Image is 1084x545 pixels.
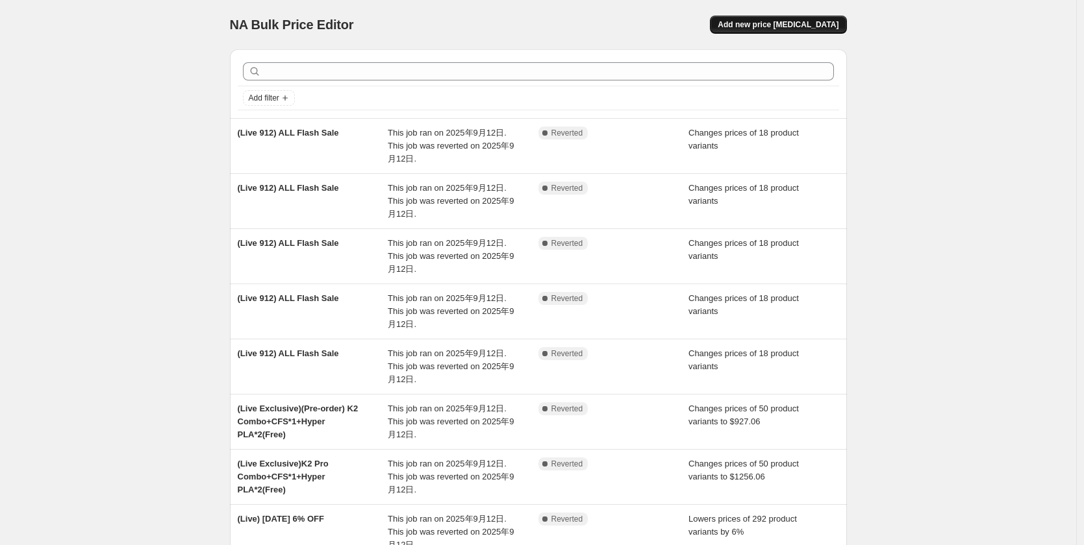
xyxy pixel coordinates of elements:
[238,293,339,303] span: (Live 912) ALL Flash Sale
[551,514,583,524] span: Reverted
[688,404,799,426] span: Changes prices of 50 product variants to $927.06
[551,128,583,138] span: Reverted
[388,293,514,329] span: This job ran on 2025年9月12日. This job was reverted on 2025年9月12日.
[388,183,514,219] span: This job ran on 2025年9月12日. This job was reverted on 2025年9月12日.
[551,238,583,248] span: Reverted
[688,238,799,261] span: Changes prices of 18 product variants
[551,348,583,359] span: Reverted
[238,459,329,494] span: (Live Exclusive)K2 Pro Combo+CFS*1+Hyper PLA*2(Free)
[238,404,359,439] span: (Live Exclusive)(Pre-order) K2 Combo+CFS*1+Hyper PLA*2(Free)
[551,404,583,414] span: Reverted
[710,16,846,34] button: Add new price [MEDICAL_DATA]
[688,459,799,481] span: Changes prices of 50 product variants to $1256.06
[238,183,339,193] span: (Live 912) ALL Flash Sale
[238,348,339,358] span: (Live 912) ALL Flash Sale
[238,128,339,138] span: (Live 912) ALL Flash Sale
[688,128,799,151] span: Changes prices of 18 product variants
[688,514,797,537] span: Lowers prices of 292 product variants by 6%
[238,514,324,524] span: (Live) [DATE] 6% OFF
[551,459,583,469] span: Reverted
[238,238,339,248] span: (Live 912) ALL Flash Sale
[688,293,799,316] span: Changes prices of 18 product variants
[388,404,514,439] span: This job ran on 2025年9月12日. This job was reverted on 2025年9月12日.
[388,459,514,494] span: This job ran on 2025年9月12日. This job was reverted on 2025年9月12日.
[688,348,799,371] span: Changes prices of 18 product variants
[388,348,514,384] span: This job ran on 2025年9月12日. This job was reverted on 2025年9月12日.
[551,293,583,304] span: Reverted
[388,238,514,274] span: This job ran on 2025年9月12日. This job was reverted on 2025年9月12日.
[551,183,583,193] span: Reverted
[388,128,514,163] span: This job ran on 2025年9月12日. This job was reverted on 2025年9月12日.
[249,93,279,103] span: Add filter
[230,18,354,32] span: NA Bulk Price Editor
[243,90,295,106] button: Add filter
[688,183,799,206] span: Changes prices of 18 product variants
[718,19,838,30] span: Add new price [MEDICAL_DATA]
